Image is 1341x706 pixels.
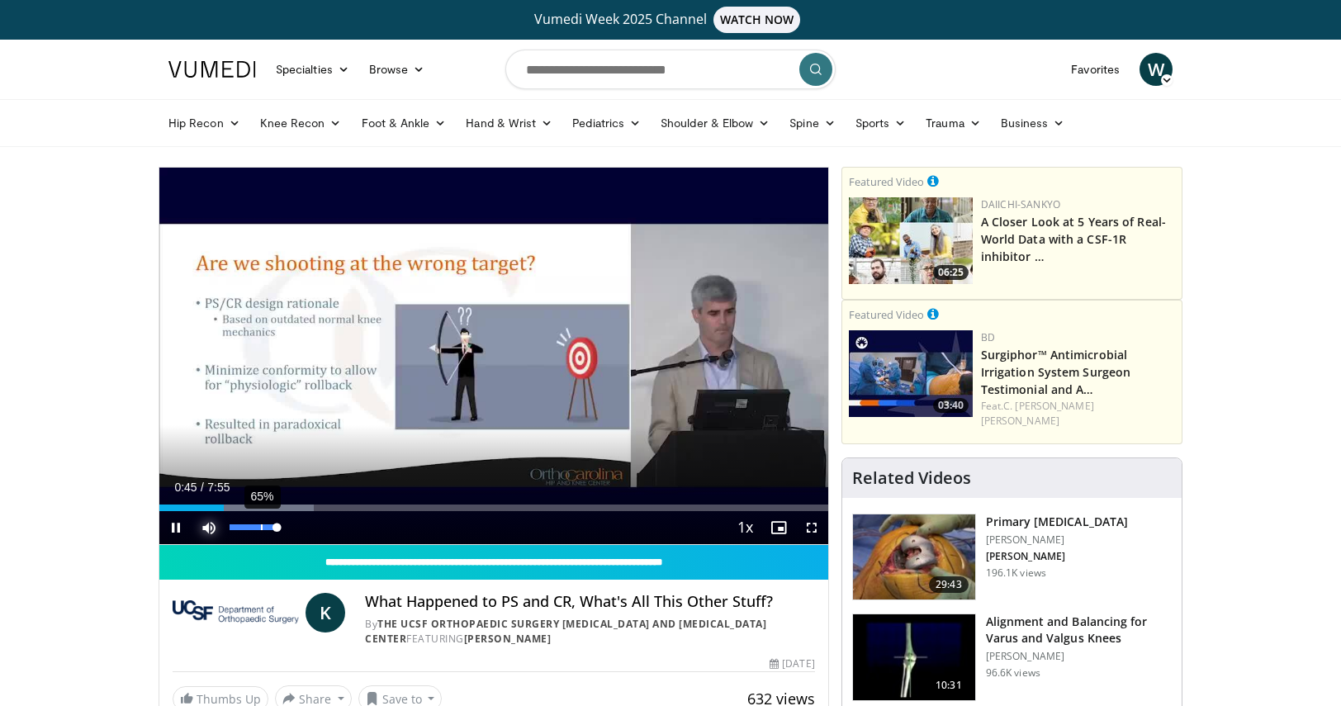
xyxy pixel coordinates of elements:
[365,617,766,646] a: The UCSF Orthopaedic Surgery [MEDICAL_DATA] and [MEDICAL_DATA] Center
[192,511,225,544] button: Mute
[713,7,801,33] span: WATCH NOW
[849,307,924,322] small: Featured Video
[1140,53,1173,86] a: W
[173,593,299,633] img: The UCSF Orthopaedic Surgery Arthritis and Joint Replacement Center
[849,197,973,284] a: 06:25
[986,550,1128,563] p: [PERSON_NAME]
[1061,53,1130,86] a: Favorites
[933,265,969,280] span: 06:25
[306,593,345,633] a: K
[981,347,1131,397] a: Surgiphor™ Antimicrobial Irrigation System Surgeon Testimonial and A…
[230,524,277,530] div: Volume Level
[849,197,973,284] img: 93c22cae-14d1-47f0-9e4a-a244e824b022.png.150x105_q85_crop-smart_upscale.jpg
[171,7,1170,33] a: Vumedi Week 2025 ChannelWATCH NOW
[849,330,973,417] a: 03:40
[207,481,230,494] span: 7:55
[986,650,1172,663] p: [PERSON_NAME]
[853,514,975,600] img: 297061_3.png.150x105_q85_crop-smart_upscale.jpg
[986,566,1046,580] p: 196.1K views
[986,666,1040,680] p: 96.6K views
[365,593,814,611] h4: What Happened to PS and CR, What's All This Other Stuff?
[159,168,828,545] video-js: Video Player
[365,617,814,647] div: By FEATURING
[981,330,995,344] a: BD
[266,53,359,86] a: Specialties
[981,399,1094,428] a: C. [PERSON_NAME] [PERSON_NAME]
[464,632,552,646] a: [PERSON_NAME]
[846,107,917,140] a: Sports
[159,511,192,544] button: Pause
[250,107,352,140] a: Knee Recon
[981,197,1060,211] a: Daiichi-Sankyo
[981,214,1166,264] a: A Closer Look at 5 Years of Real-World Data with a CSF-1R inhibitor …
[174,481,197,494] span: 0:45
[933,398,969,413] span: 03:40
[929,576,969,593] span: 29:43
[981,399,1175,429] div: Feat.
[651,107,779,140] a: Shoulder & Elbow
[986,533,1128,547] p: [PERSON_NAME]
[852,468,971,488] h4: Related Videos
[853,614,975,700] img: 38523_0000_3.png.150x105_q85_crop-smart_upscale.jpg
[986,614,1172,647] h3: Alignment and Balancing for Varus and Valgus Knees
[991,107,1075,140] a: Business
[849,330,973,417] img: 70422da6-974a-44ac-bf9d-78c82a89d891.150x105_q85_crop-smart_upscale.jpg
[916,107,991,140] a: Trauma
[562,107,651,140] a: Pediatrics
[729,511,762,544] button: Playback Rate
[359,53,435,86] a: Browse
[456,107,562,140] a: Hand & Wrist
[770,656,814,671] div: [DATE]
[852,514,1172,601] a: 29:43 Primary [MEDICAL_DATA] [PERSON_NAME] [PERSON_NAME] 196.1K views
[779,107,845,140] a: Spine
[929,677,969,694] span: 10:31
[159,107,250,140] a: Hip Recon
[849,174,924,189] small: Featured Video
[505,50,836,89] input: Search topics, interventions
[159,505,828,511] div: Progress Bar
[201,481,204,494] span: /
[352,107,457,140] a: Foot & Ankle
[795,511,828,544] button: Fullscreen
[986,514,1128,530] h3: Primary [MEDICAL_DATA]
[852,614,1172,701] a: 10:31 Alignment and Balancing for Varus and Valgus Knees [PERSON_NAME] 96.6K views
[168,61,256,78] img: VuMedi Logo
[762,511,795,544] button: Enable picture-in-picture mode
